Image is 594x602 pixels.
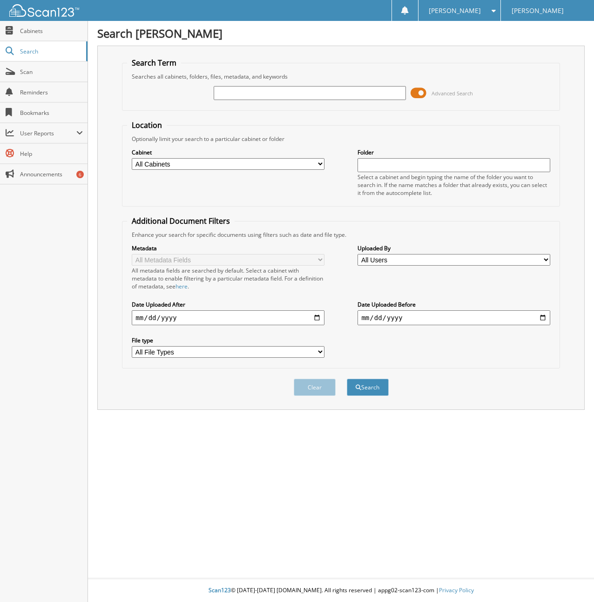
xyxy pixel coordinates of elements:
label: File type [132,336,324,344]
button: Search [347,379,389,396]
span: Cabinets [20,27,83,35]
span: [PERSON_NAME] [512,8,564,13]
span: Advanced Search [432,90,473,97]
div: Searches all cabinets, folders, files, metadata, and keywords [127,73,554,80]
span: Reminders [20,88,83,96]
div: © [DATE]-[DATE] [DOMAIN_NAME]. All rights reserved | appg02-scan123-com | [88,579,594,602]
div: Enhance your search for specific documents using filters such as date and file type. [127,231,554,239]
label: Cabinet [132,148,324,156]
span: Search [20,47,81,55]
span: [PERSON_NAME] [429,8,481,13]
span: User Reports [20,129,76,137]
input: start [132,310,324,325]
div: All metadata fields are searched by default. Select a cabinet with metadata to enable filtering b... [132,267,324,290]
legend: Search Term [127,58,181,68]
label: Folder [358,148,550,156]
legend: Additional Document Filters [127,216,235,226]
button: Clear [294,379,336,396]
span: Scan123 [209,586,231,594]
span: Bookmarks [20,109,83,117]
h1: Search [PERSON_NAME] [97,26,585,41]
span: Help [20,150,83,158]
img: scan123-logo-white.svg [9,4,79,17]
legend: Location [127,120,167,130]
input: end [358,310,550,325]
label: Metadata [132,244,324,252]
span: Announcements [20,170,83,178]
label: Uploaded By [358,244,550,252]
label: Date Uploaded Before [358,301,550,308]
span: Scan [20,68,83,76]
div: Select a cabinet and begin typing the name of the folder you want to search in. If the name match... [358,173,550,197]
div: Optionally limit your search to a particular cabinet or folder [127,135,554,143]
a: Privacy Policy [439,586,474,594]
a: here [175,282,188,290]
div: 6 [76,171,84,178]
label: Date Uploaded After [132,301,324,308]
